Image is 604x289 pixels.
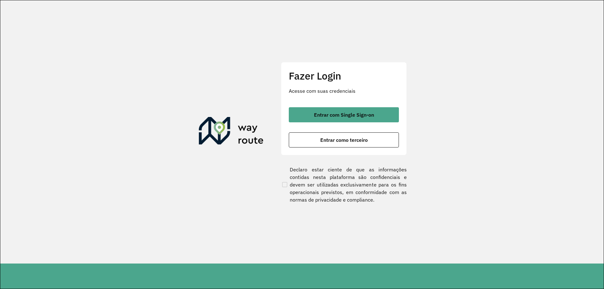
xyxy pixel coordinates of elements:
p: Acesse com suas credenciais [289,87,399,95]
h2: Fazer Login [289,70,399,82]
img: Roteirizador AmbevTech [199,117,264,147]
label: Declaro estar ciente de que as informações contidas nesta plataforma são confidenciais e devem se... [281,166,407,203]
button: button [289,107,399,122]
button: button [289,132,399,147]
span: Entrar como terceiro [320,137,368,142]
span: Entrar com Single Sign-on [314,112,374,117]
